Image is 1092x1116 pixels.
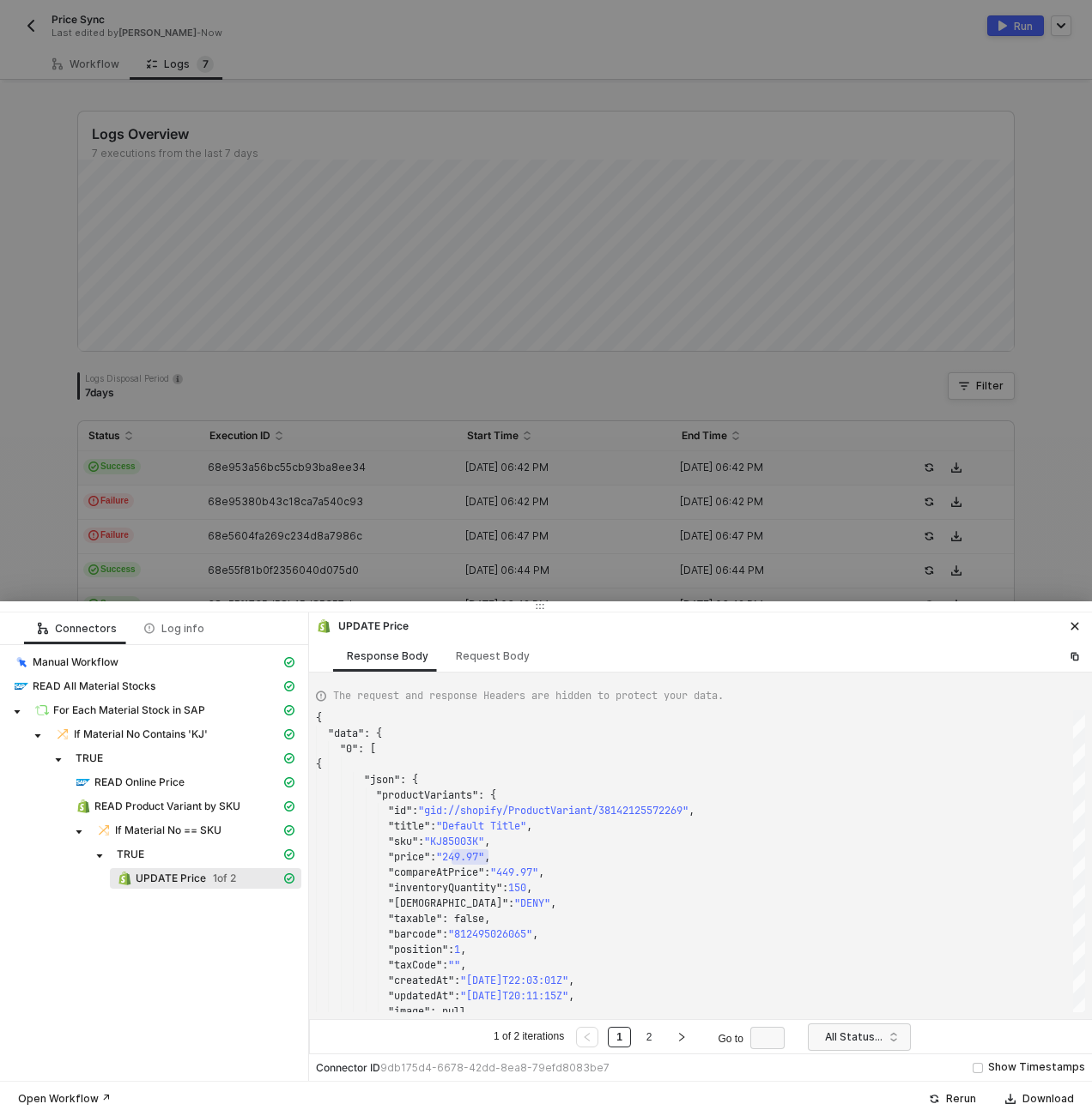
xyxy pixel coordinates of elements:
span: "taxable" [388,912,442,926]
div: Show Timestamps [988,1059,1085,1076]
span: left [582,1032,592,1042]
span: Manual Workflow [7,652,301,673]
img: integration-icon [317,619,331,633]
span: icon-cards [284,873,294,884]
span: , [460,958,466,972]
button: left [576,1027,598,1047]
span: If Material No == SKU [115,823,221,837]
span: 150 [508,881,526,895]
span: "gid://shopify/ProductVariant/38142125572269" [418,804,689,817]
span: For Each Material Stock in SAP [27,700,301,721]
img: integration-icon [76,775,90,789]
a: 2 [641,1028,658,1047]
span: caret-down [75,828,83,836]
span: caret-down [95,852,104,860]
span: : [412,804,418,817]
span: icon-cards [284,681,294,691]
span: "productVariants" [376,788,478,802]
div: Go to [719,1027,792,1047]
span: If Material No Contains 'KJ' [74,727,208,741]
span: : { [364,727,382,740]
span: icon-copy-paste [1070,651,1080,661]
span: icon-cards [284,705,294,715]
span: : [430,819,436,833]
img: integration-icon [97,823,111,837]
span: : [502,881,508,895]
span: caret-down [13,708,21,716]
span: { [316,711,322,725]
img: integration-icon [56,727,70,741]
span: All Statuses [825,1024,901,1050]
span: , [568,989,574,1003]
span: , [568,974,574,987]
span: "data" [328,727,364,740]
span: "sku" [388,835,418,848]
span: "compareAtPrice" [388,866,484,879]
span: "title" [388,819,430,833]
span: "inventoryQuantity" [388,881,502,895]
a: 1 [611,1028,628,1047]
span: "id" [388,804,412,817]
span: UPDATE Price [136,872,206,885]
button: Open Workflow ↗ [7,1089,122,1109]
span: icon-cards [284,657,294,667]
span: icon-success-page [929,1094,939,1104]
span: TRUE [69,748,301,769]
span: , [550,896,556,910]
span: : [418,835,424,848]
span: READ Online Price [94,775,185,789]
span: The request and response Headers are hidden to protect your data. [333,688,724,703]
button: right [670,1027,693,1047]
div: UPDATE Price [316,618,409,634]
span: "449.97" [490,866,538,879]
button: Rerun [918,1089,987,1109]
span: icon-drag-indicator [535,601,545,612]
span: , [689,804,695,817]
span: "249.97" [436,850,484,864]
button: Download [994,1089,1085,1109]
span: READ Product Variant by SKU [94,799,240,813]
span: "price" [388,850,430,864]
span: : [442,927,448,941]
span: "0" [340,742,358,756]
span: TRUE [110,844,301,865]
textarea: Editor content;Press Alt+F1 for Accessibility Options. [452,849,452,865]
img: integration-icon [76,799,90,813]
div: Request Body [456,649,530,663]
span: : null, [430,1004,472,1018]
span: READ All Material Stocks [7,676,301,697]
span: caret-down [54,756,63,764]
span: caret-down [33,732,42,740]
span: : [448,943,454,956]
span: "position" [388,943,448,956]
div: Connectors [38,622,117,636]
span: READ All Material Stocks [33,679,155,693]
span: "barcode" [388,927,442,941]
span: 1 [454,943,460,956]
li: 1 [608,1027,631,1047]
li: 2 [638,1027,661,1047]
div: Rerun [946,1092,976,1106]
span: If Material No Contains 'KJ' [48,724,301,745]
div: Open Workflow ↗ [18,1092,111,1106]
span: "[DATE]T22:03:01Z" [460,974,568,987]
span: : false, [442,912,490,926]
span: : [442,958,448,972]
span: "" [448,958,460,972]
span: : [484,866,490,879]
span: , [484,850,490,864]
span: "createdAt" [388,974,454,987]
span: icon-cards [284,729,294,739]
span: "[DATE]T20:11:15Z" [460,989,568,1003]
span: right [676,1032,687,1042]
span: "DENY" [514,896,550,910]
span: If Material No == SKU [89,820,301,841]
span: , [484,835,490,848]
span: : [ [358,742,376,756]
div: Response Body [347,649,428,663]
span: , [526,881,532,895]
span: TRUE [76,751,103,765]
span: icon-logic [38,624,48,634]
span: icon-download [1005,1094,1016,1104]
img: integration-icon [15,655,28,669]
